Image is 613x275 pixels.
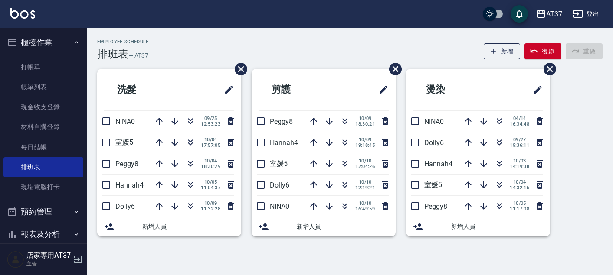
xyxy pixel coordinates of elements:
[3,137,83,157] a: 每日結帳
[201,164,220,169] span: 18:30:29
[201,158,220,164] span: 10/04
[201,201,220,206] span: 10/09
[510,121,529,127] span: 16:34:48
[219,79,234,100] span: 修改班表的標題
[355,179,375,185] span: 10/10
[270,139,298,147] span: Hannah4
[383,56,403,82] span: 刪除班表
[424,139,444,147] span: Dolly6
[406,217,550,236] div: 新增人員
[484,43,521,59] button: 新增
[201,116,220,121] span: 09/25
[424,117,444,126] span: NINA0
[537,56,557,82] span: 刪除班表
[7,251,24,268] img: Person
[528,79,543,100] span: 修改班表的標題
[451,222,543,231] span: 新增人員
[546,9,562,19] div: AT37
[569,6,603,22] button: 登出
[3,177,83,197] a: 現場電腦打卡
[201,185,220,191] span: 11:04:37
[3,77,83,97] a: 帳單列表
[297,222,389,231] span: 新增人員
[355,137,375,142] span: 10/09
[228,56,249,82] span: 刪除班表
[355,164,375,169] span: 12:04:26
[10,8,35,19] img: Logo
[511,5,528,23] button: save
[413,74,493,105] h2: 燙染
[97,217,241,236] div: 新增人員
[201,206,220,212] span: 11:32:28
[524,43,561,59] button: 復原
[3,201,83,223] button: 預約管理
[115,181,144,189] span: Hannah4
[270,117,293,126] span: Peggy8
[510,164,529,169] span: 14:19:38
[373,79,389,100] span: 修改班表的標題
[142,222,234,231] span: 新增人員
[115,160,138,168] span: Peggy8
[3,57,83,77] a: 打帳單
[201,137,220,142] span: 10/04
[3,97,83,117] a: 現金收支登錄
[424,160,452,168] span: Hannah4
[270,159,288,168] span: 室媛5
[424,202,447,210] span: Peggy8
[510,116,529,121] span: 04/14
[510,185,529,191] span: 14:32:15
[510,142,529,148] span: 19:36:11
[424,181,442,189] span: 室媛5
[355,121,375,127] span: 18:30:21
[355,206,375,212] span: 16:49:59
[104,74,184,105] h2: 洗髮
[510,201,529,206] span: 10/05
[201,142,220,148] span: 17:57:05
[3,117,83,137] a: 材料自購登錄
[26,260,71,268] p: 主管
[510,158,529,164] span: 10/03
[201,179,220,185] span: 10/05
[115,117,135,126] span: NINA0
[201,121,220,127] span: 12:53:23
[115,202,135,210] span: Dolly6
[532,5,566,23] button: AT37
[355,201,375,206] span: 10/10
[3,223,83,246] button: 報表及分析
[510,206,529,212] span: 11:17:08
[128,51,148,60] h6: — AT37
[510,179,529,185] span: 10/04
[97,48,128,60] h3: 排班表
[510,137,529,142] span: 09/27
[3,31,83,54] button: 櫃檯作業
[355,142,375,148] span: 19:18:45
[355,185,375,191] span: 12:19:21
[252,217,396,236] div: 新增人員
[259,74,338,105] h2: 剪護
[355,158,375,164] span: 10/10
[270,181,289,189] span: Dolly6
[270,202,289,210] span: NINA0
[115,138,133,146] span: 室媛5
[97,39,149,45] h2: Employee Schedule
[355,116,375,121] span: 10/09
[3,157,83,177] a: 排班表
[26,251,71,260] h5: 店家專用AT37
